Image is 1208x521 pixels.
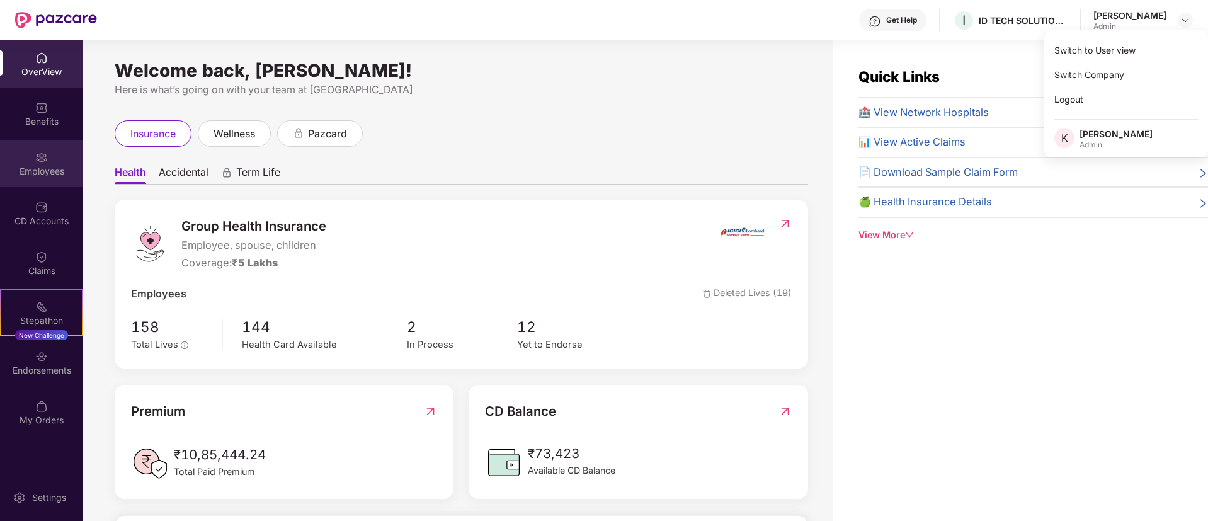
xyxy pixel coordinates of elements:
[886,15,917,25] div: Get Help
[528,444,615,464] span: ₹73,423
[308,126,347,142] span: pazcard
[1044,38,1208,62] div: Switch to User view
[1180,15,1190,25] img: svg+xml;base64,PHN2ZyBpZD0iRHJvcGRvd24tMzJ4MzIiIHhtbG5zPSJodHRwOi8vd3d3LnczLm9yZy8yMDAwL3N2ZyIgd2...
[858,68,940,85] span: Quick Links
[35,350,48,363] img: svg+xml;base64,PHN2ZyBpZD0iRW5kb3JzZW1lbnRzIiB4bWxucz0iaHR0cDovL3d3dy53My5vcmcvMjAwMC9zdmciIHdpZH...
[159,166,208,184] span: Accidental
[517,316,627,338] span: 12
[1093,9,1166,21] div: [PERSON_NAME]
[1198,167,1208,181] span: right
[236,166,280,184] span: Term Life
[407,316,517,338] span: 2
[905,231,914,239] span: down
[293,127,304,139] div: animation
[517,338,627,352] div: Yet to Endorse
[131,316,214,338] span: 158
[232,256,278,269] span: ₹5 Lakhs
[131,445,169,483] img: PaidPremiumIcon
[1061,130,1068,146] span: K
[35,251,48,263] img: svg+xml;base64,PHN2ZyBpZD0iQ2xhaW0iIHhtbG5zPSJodHRwOi8vd3d3LnczLm9yZy8yMDAwL3N2ZyIgd2lkdGg9IjIwIi...
[115,166,146,184] span: Health
[858,134,966,151] span: 📊 View Active Claims
[979,14,1067,26] div: ID TECH SOLUTIONS PVT LTD
[35,201,48,214] img: svg+xml;base64,PHN2ZyBpZD0iQ0RfQWNjb3VudHMiIGRhdGEtbmFtZT0iQ0QgQWNjb3VudHMiIHhtbG5zPSJodHRwOi8vd3...
[181,238,326,254] span: Employee, spouse, children
[13,491,26,504] img: svg+xml;base64,PHN2ZyBpZD0iU2V0dGluZy0yMHgyMCIgeG1sbnM9Imh0dHA6Ly93d3cudzMub3JnLzIwMDAvc3ZnIiB3aW...
[869,15,881,28] img: svg+xml;base64,PHN2ZyBpZD0iSGVscC0zMngzMiIgeG1sbnM9Imh0dHA6Ly93d3cudzMub3JnLzIwMDAvc3ZnIiB3aWR0aD...
[174,465,266,479] span: Total Paid Premium
[181,255,326,272] div: Coverage:
[528,464,615,478] span: Available CD Balance
[214,126,255,142] span: wellness
[485,401,556,421] span: CD Balance
[1093,21,1166,31] div: Admin
[858,228,1208,242] div: View More
[131,225,169,263] img: logo
[35,101,48,114] img: svg+xml;base64,PHN2ZyBpZD0iQmVuZWZpdHMiIHhtbG5zPSJodHRwOi8vd3d3LnczLm9yZy8yMDAwL3N2ZyIgd2lkdGg9Ij...
[858,194,992,210] span: 🍏 Health Insurance Details
[1080,128,1153,140] div: [PERSON_NAME]
[28,491,70,504] div: Settings
[858,105,989,121] span: 🏥 View Network Hospitals
[1044,62,1208,87] div: Switch Company
[1044,87,1208,112] div: Logout
[130,126,176,142] span: insurance
[181,341,188,349] span: info-circle
[778,401,792,421] img: RedirectIcon
[858,164,1018,181] span: 📄 Download Sample Claim Form
[485,444,523,481] img: CDBalanceIcon
[174,445,266,465] span: ₹10,85,444.24
[35,400,48,413] img: svg+xml;base64,PHN2ZyBpZD0iTXlfT3JkZXJzIiBkYXRhLW5hbWU9Ik15IE9yZGVycyIgeG1sbnM9Imh0dHA6Ly93d3cudz...
[15,330,68,340] div: New Challenge
[181,216,326,236] span: Group Health Insurance
[719,216,766,248] img: insurerIcon
[35,301,48,313] img: svg+xml;base64,PHN2ZyB4bWxucz0iaHR0cDovL3d3dy53My5vcmcvMjAwMC9zdmciIHdpZHRoPSIyMSIgaGVpZ2h0PSIyMC...
[221,167,232,178] div: animation
[703,290,711,298] img: deleteIcon
[242,338,407,352] div: Health Card Available
[424,401,437,421] img: RedirectIcon
[15,12,97,28] img: New Pazcare Logo
[35,151,48,164] img: svg+xml;base64,PHN2ZyBpZD0iRW1wbG95ZWVzIiB4bWxucz0iaHR0cDovL3d3dy53My5vcmcvMjAwMC9zdmciIHdpZHRoPS...
[131,339,178,350] span: Total Lives
[115,82,808,98] div: Here is what’s going on with your team at [GEOGRAPHIC_DATA]
[131,401,185,421] span: Premium
[1080,140,1153,150] div: Admin
[35,52,48,64] img: svg+xml;base64,PHN2ZyBpZD0iSG9tZSIgeG1sbnM9Imh0dHA6Ly93d3cudzMub3JnLzIwMDAvc3ZnIiB3aWR0aD0iMjAiIG...
[1198,197,1208,210] span: right
[115,66,808,76] div: Welcome back, [PERSON_NAME]!
[407,338,517,352] div: In Process
[242,316,407,338] span: 144
[962,13,966,28] span: I
[703,286,792,302] span: Deleted Lives (19)
[131,286,186,302] span: Employees
[1,314,82,327] div: Stepathon
[778,217,792,230] img: RedirectIcon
